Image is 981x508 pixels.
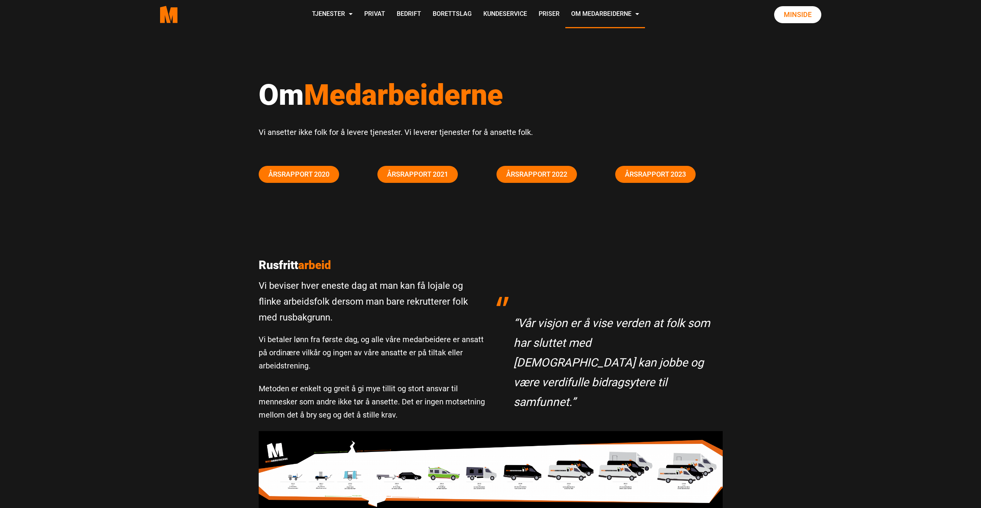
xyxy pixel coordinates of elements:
a: Kundeservice [478,1,533,28]
a: Minside [774,6,821,23]
a: Priser [533,1,565,28]
p: Rusfritt [259,258,485,272]
a: Årsrapport 2021 [377,166,458,183]
a: Årsrapport 2020 [259,166,339,183]
p: Vi beviser hver eneste dag at man kan få lojale og flinke arbeidsfolk dersom man bare rekrutterer... [259,278,485,325]
p: Vi ansetter ikke folk for å levere tjenester. Vi leverer tjenester for å ansette folk. [259,126,723,139]
a: Privat [358,1,391,28]
h1: Om [259,77,723,112]
span: Medarbeiderne [304,78,503,112]
a: Om Medarbeiderne [565,1,645,28]
p: Vi betaler lønn fra første dag, og alle våre medarbeidere er ansatt på ordinære vilkår og ingen a... [259,333,485,372]
p: Metoden er enkelt og greit å gi mye tillit og stort ansvar til mennesker som andre ikke tør å ans... [259,382,485,421]
a: Borettslag [427,1,478,28]
a: Tjenester [306,1,358,28]
a: Årsrapport 2022 [496,166,577,183]
a: Årsrapport 2023 [615,166,696,183]
p: “Vår visjon er å vise verden at folk som har sluttet med [DEMOGRAPHIC_DATA] kan jobbe og være ver... [514,313,715,412]
a: Bedrift [391,1,427,28]
span: arbeid [298,258,331,272]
